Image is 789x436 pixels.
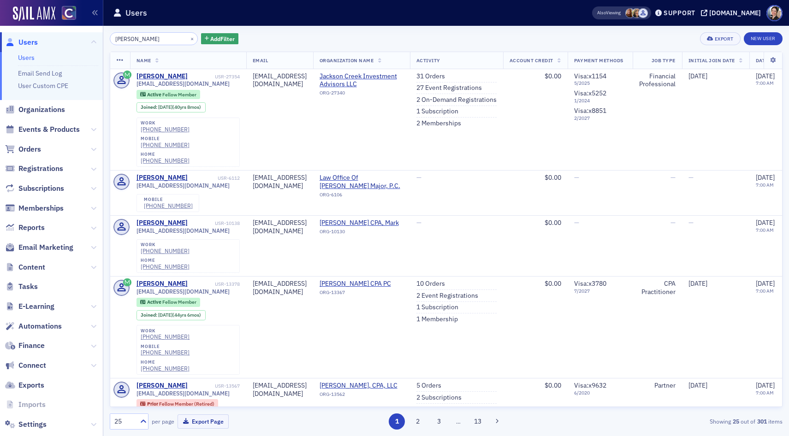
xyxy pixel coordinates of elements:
button: [DOMAIN_NAME] [701,10,764,16]
div: CPA Practitioner [639,280,676,296]
a: Orders [5,144,41,154]
a: User Custom CPE [18,82,68,90]
input: Search… [110,32,198,45]
a: [PERSON_NAME] CPA, Mark [320,219,403,227]
label: per page [152,417,174,425]
span: — [670,218,676,227]
span: [EMAIL_ADDRESS][DOMAIN_NAME] [136,227,230,234]
span: Visa : x5252 [574,89,606,97]
div: work [141,328,190,334]
span: Job Type [652,57,676,64]
a: 1 Subscription [416,107,458,116]
div: mobile [141,136,190,141]
span: [DATE] [756,173,775,182]
a: 10 Orders [416,280,445,288]
span: Activity [416,57,440,64]
span: $0.00 [545,173,561,182]
span: 6 / 2020 [574,390,626,396]
a: 2 Memberships [416,119,461,128]
div: [PHONE_NUMBER] [141,263,190,270]
span: Imports [18,400,46,410]
button: AddFilter [201,33,239,45]
a: Exports [5,380,44,390]
button: Export [700,32,740,45]
div: [PERSON_NAME] [136,174,188,182]
span: — [574,218,579,227]
div: work [141,242,190,247]
span: E-Learning [18,301,54,312]
span: — [688,173,694,182]
a: 2 Event Registrations [416,292,478,300]
span: … [452,417,465,425]
a: [PERSON_NAME] [136,72,188,81]
div: ORG-13367 [320,289,403,299]
span: — [670,173,676,182]
a: Subscriptions [5,183,64,194]
div: [PHONE_NUMBER] [141,333,190,340]
span: Automations [18,321,62,331]
span: Visa : x8851 [574,106,606,115]
a: Connect [5,360,46,371]
a: [PERSON_NAME] [136,219,188,227]
div: (40yrs 8mos) [158,104,201,110]
span: [EMAIL_ADDRESS][DOMAIN_NAME] [136,182,230,189]
a: Users [5,37,38,47]
strong: 301 [755,417,768,425]
a: E-Learning [5,301,54,312]
span: Viewing [597,10,621,16]
span: Lehrner, Mark CPA PC [320,280,403,288]
div: home [141,359,190,365]
span: Joined : [141,312,158,318]
div: Also [597,10,606,16]
a: Jackson Creek Investment Advisors LLC [320,72,403,88]
span: Account Credit [510,57,553,64]
div: [PHONE_NUMBER] [141,349,190,356]
span: [EMAIL_ADDRESS][DOMAIN_NAME] [136,288,230,295]
span: Visa : x3780 [574,279,606,288]
div: Joined: 1985-02-05 00:00:00 [136,102,206,112]
div: USR-13567 [189,383,240,389]
img: SailAMX [62,6,76,20]
a: [PHONE_NUMBER] [141,141,190,148]
span: Prior [147,401,159,407]
span: Payment Methods [574,57,623,64]
div: Active: Active: Fellow Member [136,298,201,307]
span: Connect [18,360,46,371]
span: — [574,173,579,182]
a: Active Fellow Member [140,299,196,305]
span: Events & Products [18,124,80,135]
time: 7:00 AM [756,227,774,233]
span: Memberships [18,203,64,213]
button: × [188,34,196,42]
div: ORG-6106 [320,192,403,201]
div: [PHONE_NUMBER] [141,365,190,372]
button: 3 [431,413,447,430]
div: [EMAIL_ADDRESS][DOMAIN_NAME] [253,382,307,398]
div: [PERSON_NAME] [136,382,188,390]
a: [PHONE_NUMBER] [141,157,190,164]
span: Organization Name [320,57,374,64]
span: Name [136,57,151,64]
div: Prior: Prior: Fellow Member (Retired) [136,399,219,408]
span: Profile [766,5,783,21]
span: — [416,173,421,182]
span: [EMAIL_ADDRESS][DOMAIN_NAME] [136,80,230,87]
span: $0.00 [545,279,561,288]
time: 7:00 AM [756,80,774,86]
div: [PHONE_NUMBER] [141,247,190,254]
span: $0.00 [545,381,561,389]
div: Partner [639,382,676,390]
span: [DATE] [756,72,775,80]
div: [PERSON_NAME] [136,280,188,288]
div: Joined: 1981-03-25 00:00:00 [136,310,206,320]
a: Content [5,262,45,272]
a: 1 Subscription [416,303,458,312]
div: mobile [141,344,190,349]
div: [EMAIL_ADDRESS][DOMAIN_NAME] [253,72,307,88]
span: Mark E. Wagner, CPA, LLC [320,382,403,390]
a: [PHONE_NUMBER] [141,126,190,133]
